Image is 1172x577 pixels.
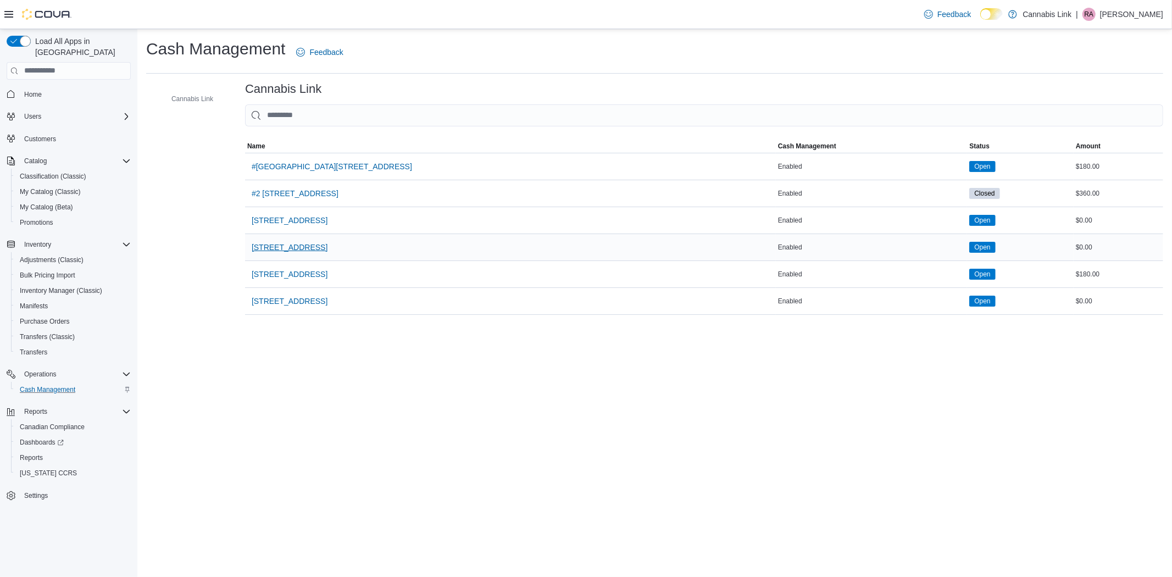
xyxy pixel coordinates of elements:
button: Cash Management [11,382,135,397]
span: Transfers [20,348,47,357]
input: This is a search bar. As you type, the results lower in the page will automatically filter. [245,104,1163,126]
span: Bulk Pricing Import [15,269,131,282]
span: Reports [24,407,47,416]
nav: Complex example [7,82,131,532]
a: Canadian Compliance [15,420,89,434]
p: | [1076,8,1078,21]
span: Open [969,269,995,280]
button: Canadian Compliance [11,419,135,435]
span: Open [969,296,995,307]
a: Promotions [15,216,58,229]
div: Richard Auger [1082,8,1096,21]
button: Status [967,140,1074,153]
span: Adjustments (Classic) [15,253,131,267]
button: Promotions [11,215,135,230]
p: Cannabis Link [1023,8,1071,21]
span: Catalog [20,154,131,168]
span: Customers [20,132,131,146]
span: Open [969,242,995,253]
a: Dashboards [11,435,135,450]
span: Manifests [20,302,48,310]
div: Enabled [776,241,968,254]
span: Promotions [15,216,131,229]
button: [STREET_ADDRESS] [247,290,332,312]
span: Operations [24,370,57,379]
span: Transfers (Classic) [15,330,131,343]
button: #2 [STREET_ADDRESS] [247,182,343,204]
button: [STREET_ADDRESS] [247,209,332,231]
span: Canadian Compliance [20,423,85,431]
span: Reports [15,451,131,464]
a: [US_STATE] CCRS [15,467,81,480]
a: Cash Management [15,383,80,396]
button: [STREET_ADDRESS] [247,236,332,258]
button: #[GEOGRAPHIC_DATA][STREET_ADDRESS] [247,156,416,177]
button: Adjustments (Classic) [11,252,135,268]
span: Operations [20,368,131,381]
button: Classification (Classic) [11,169,135,184]
span: Dashboards [20,438,64,447]
button: My Catalog (Classic) [11,184,135,199]
a: Purchase Orders [15,315,74,328]
span: Closed [974,188,995,198]
a: Settings [20,489,52,502]
span: Bulk Pricing Import [20,271,75,280]
button: Inventory [20,238,55,251]
span: Closed [969,188,999,199]
a: Reports [15,451,47,464]
div: $0.00 [1074,214,1163,227]
button: Reports [11,450,135,465]
span: Open [974,296,990,306]
span: Reports [20,453,43,462]
div: Enabled [776,268,968,281]
button: Amount [1074,140,1163,153]
span: Settings [20,489,131,502]
a: Customers [20,132,60,146]
span: Purchase Orders [20,317,70,326]
button: Name [245,140,776,153]
span: Transfers (Classic) [20,332,75,341]
span: Open [969,215,995,226]
span: Manifests [15,299,131,313]
h3: Cannabis Link [245,82,321,96]
span: My Catalog (Classic) [20,187,81,196]
div: $180.00 [1074,160,1163,173]
span: Dashboards [15,436,131,449]
span: Transfers [15,346,131,359]
button: My Catalog (Beta) [11,199,135,215]
button: Operations [2,367,135,382]
div: Enabled [776,160,968,173]
div: Enabled [776,295,968,308]
span: Washington CCRS [15,467,131,480]
span: Users [24,112,41,121]
span: Amount [1076,142,1101,151]
button: Settings [2,487,135,503]
span: My Catalog (Beta) [20,203,73,212]
span: Inventory [20,238,131,251]
span: [STREET_ADDRESS] [252,215,327,226]
span: [STREET_ADDRESS] [252,242,327,253]
span: Classification (Classic) [15,170,131,183]
span: Customers [24,135,56,143]
span: Feedback [309,47,343,58]
div: Enabled [776,214,968,227]
span: [US_STATE] CCRS [20,469,77,478]
span: #[GEOGRAPHIC_DATA][STREET_ADDRESS] [252,161,412,172]
input: Dark Mode [980,8,1003,20]
span: Home [24,90,42,99]
span: RA [1085,8,1094,21]
button: Users [20,110,46,123]
a: Bulk Pricing Import [15,269,80,282]
span: Cash Management [15,383,131,396]
span: My Catalog (Classic) [15,185,131,198]
span: Open [969,161,995,172]
a: Transfers (Classic) [15,330,79,343]
span: [STREET_ADDRESS] [252,269,327,280]
span: Open [974,269,990,279]
button: Users [2,109,135,124]
a: Feedback [920,3,975,25]
span: Reports [20,405,131,418]
button: Catalog [2,153,135,169]
span: Classification (Classic) [20,172,86,181]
